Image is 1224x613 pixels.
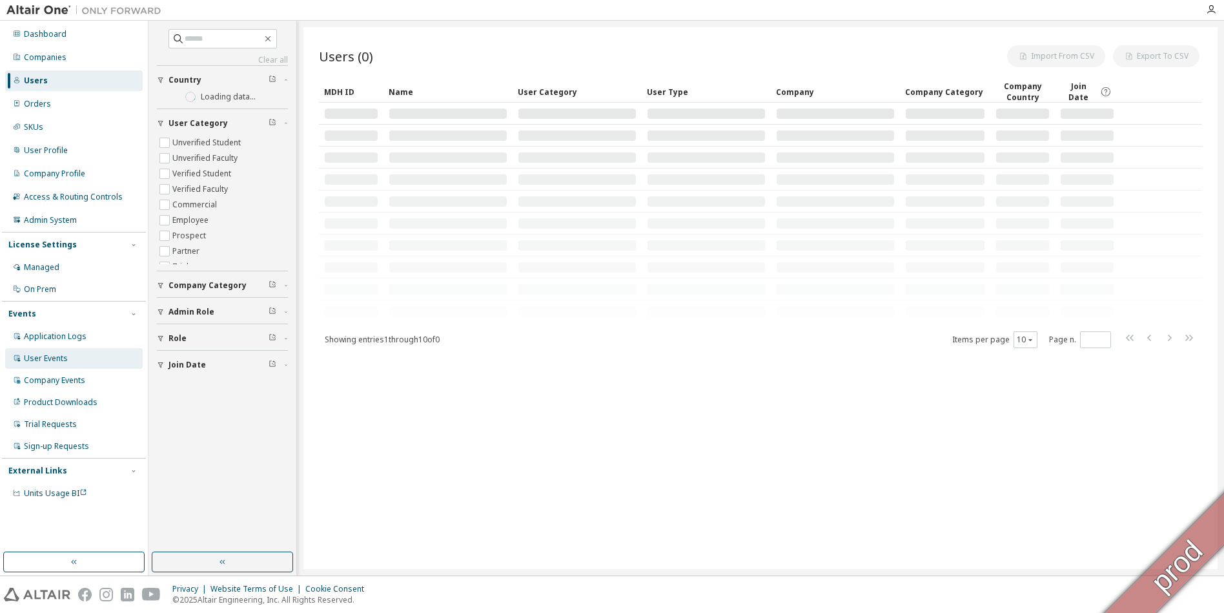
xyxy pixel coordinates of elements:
img: facebook.svg [78,588,92,601]
div: User Events [24,353,68,364]
label: Verified Faculty [172,182,230,197]
button: Country [157,66,288,94]
div: User Profile [24,145,68,156]
label: Unverified Faculty [172,151,240,166]
button: Company Category [157,271,288,300]
div: Company [776,81,895,102]
button: Export To CSV [1113,45,1199,67]
div: User Category [518,81,637,102]
span: Showing entries 1 through 10 of 0 [325,334,440,345]
img: linkedin.svg [121,588,134,601]
span: Role [168,333,187,344]
div: Company Country [995,81,1050,103]
button: Import From CSV [1007,45,1105,67]
div: Users [24,76,48,86]
span: Clear filter [269,307,276,317]
span: Clear filter [269,333,276,344]
div: Product Downloads [24,397,97,408]
div: Dashboard [24,29,66,39]
span: Join Date [1060,81,1097,103]
div: SKUs [24,122,43,132]
div: Companies [24,52,66,63]
a: Clear all [157,55,288,65]
span: Join Date [168,360,206,370]
div: Company Category [905,81,985,102]
div: Cookie Consent [305,584,372,594]
button: User Category [157,109,288,138]
div: Name [389,81,507,102]
label: Prospect [172,228,209,244]
div: Privacy [172,584,210,594]
span: Units Usage BI [24,488,87,499]
button: Join Date [157,351,288,379]
span: Clear filter [269,118,276,129]
label: Unverified Student [172,135,243,151]
div: Admin System [24,215,77,225]
div: Access & Routing Controls [24,192,123,202]
label: Loading data... [201,92,256,102]
button: 10 [1017,335,1034,345]
span: Items per page [952,331,1037,348]
div: On Prem [24,284,56,295]
p: © 2025 Altair Engineering, Inc. All Rights Reserved. [172,594,372,605]
label: Trial [172,259,191,275]
img: youtube.svg [142,588,161,601]
label: Partner [172,244,202,259]
div: Application Logs [24,331,87,342]
div: User Type [647,81,766,102]
span: Clear filter [269,360,276,370]
label: Verified Student [172,166,234,182]
div: External Links [8,466,67,476]
img: instagram.svg [99,588,113,601]
div: Managed [24,262,59,273]
img: altair_logo.svg [4,588,70,601]
div: Website Terms of Use [210,584,305,594]
div: Sign-up Requests [24,441,89,452]
svg: Date when the user was first added or directly signed up. If the user was deleted and later re-ad... [1100,86,1112,98]
div: Company Events [24,375,85,386]
span: Users (0) [319,47,373,65]
span: Country [168,75,201,85]
span: User Category [168,118,228,129]
label: Commercial [172,197,219,213]
label: Employee [172,213,211,228]
span: Company Category [168,280,247,291]
div: MDH ID [324,81,378,102]
img: Altair One [6,4,168,17]
span: Admin Role [168,307,214,317]
div: Company Profile [24,169,85,179]
div: Trial Requests [24,419,77,430]
button: Admin Role [157,298,288,326]
button: Role [157,324,288,353]
div: Orders [24,99,51,109]
div: License Settings [8,240,77,250]
div: Events [8,309,36,319]
span: Page n. [1049,331,1111,348]
span: Clear filter [269,75,276,85]
span: Clear filter [269,280,276,291]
